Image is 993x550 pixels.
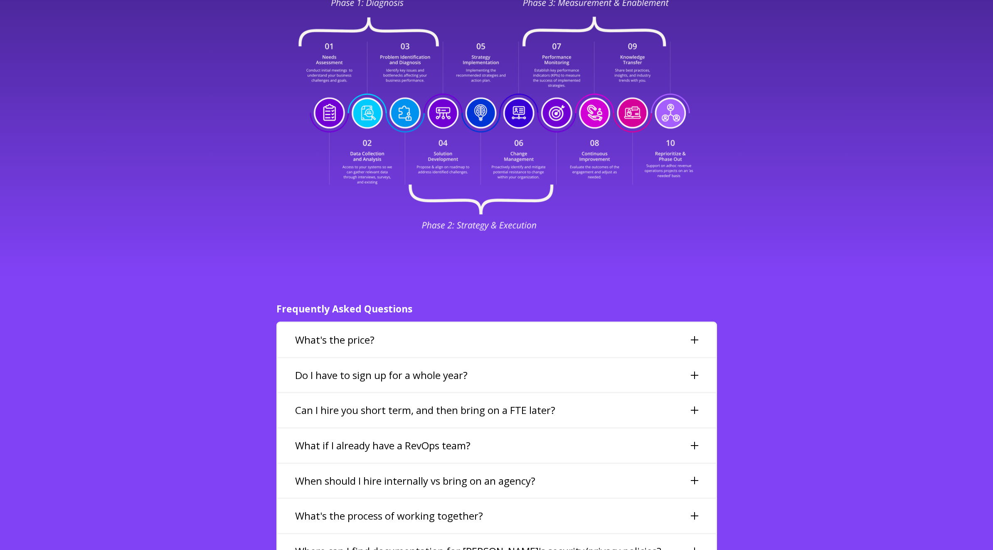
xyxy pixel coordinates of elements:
[295,439,471,453] h3: What if I already have a RevOps team?
[295,403,555,417] h3: Can I hire you short term, and then bring on a FTE later?
[295,333,375,347] h3: What's the price?
[295,509,483,523] h3: What's the process of working together?
[295,474,535,488] h3: When should I hire internally vs bring on an agency?
[295,368,468,382] h3: Do I have to sign up for a whole year?
[276,302,412,315] span: Frequently Asked Questions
